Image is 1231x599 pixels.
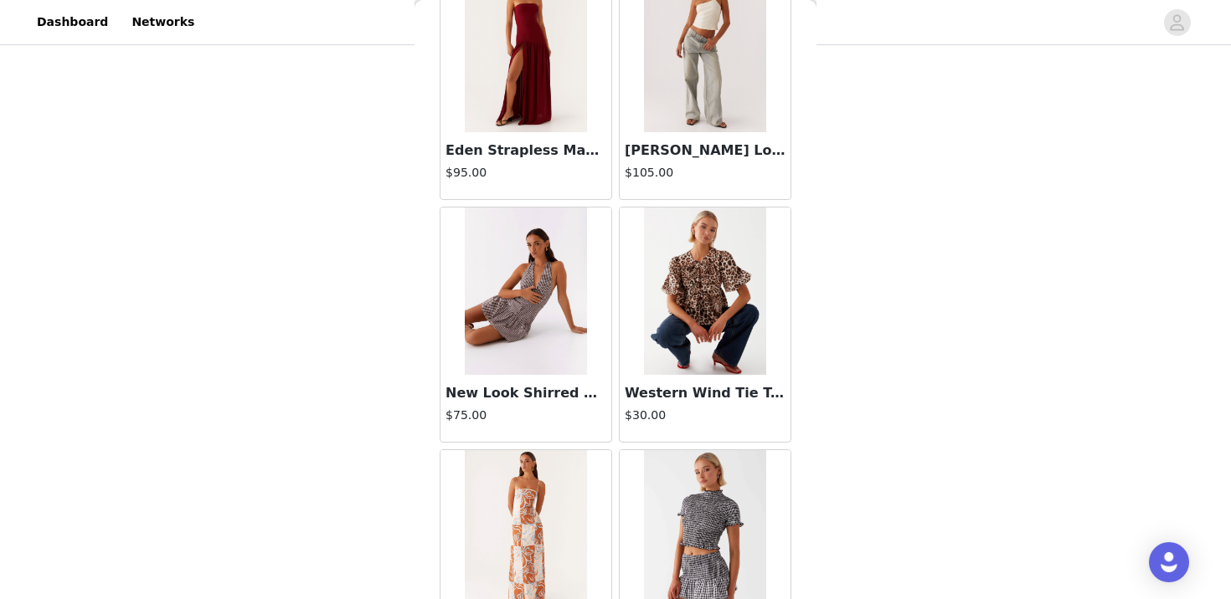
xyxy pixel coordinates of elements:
[446,407,606,424] h4: $75.00
[446,164,606,182] h4: $95.00
[644,207,765,375] img: Western Wind Tie Top - Leopard
[1149,542,1189,582] div: Open Intercom Messenger
[625,141,785,161] h3: [PERSON_NAME] Low Rise Denim Jeans - Vintage
[625,164,785,182] h4: $105.00
[446,141,606,161] h3: Eden Strapless Maxi Dress - Maroon
[465,207,586,375] img: New Look Shirred Halter Mini Dress - Chocolate Gingham
[1169,9,1185,36] div: avatar
[27,3,118,41] a: Dashboard
[121,3,204,41] a: Networks
[625,383,785,403] h3: Western Wind Tie Top - Leopard
[446,383,606,403] h3: New Look Shirred Halter Mini Dress - Chocolate Gingham
[625,407,785,424] h4: $30.00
